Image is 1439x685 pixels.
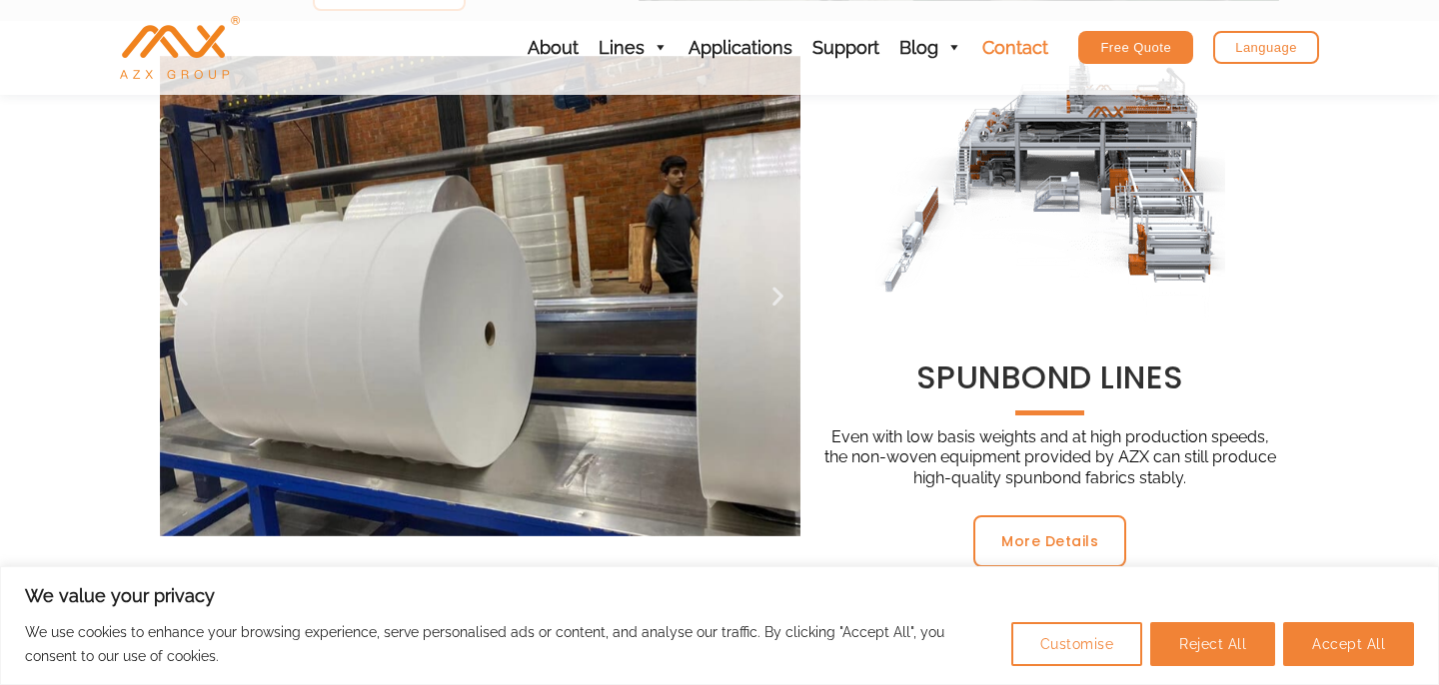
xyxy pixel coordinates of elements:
[1011,622,1143,666] button: Customise
[1213,31,1319,64] a: Language
[120,37,240,56] a: AZX Nonwoven Machine
[160,56,800,536] img: AZX non woven machine manufacturer in india 12
[1150,622,1275,666] button: Reject All
[1283,622,1414,666] button: Accept All
[1001,534,1098,548] span: More Details
[916,356,1184,398] a: SPUNBOND LINES
[765,284,790,309] div: Next slide
[160,56,800,536] div: Image Carousel
[1078,31,1193,64] a: Free Quote
[820,427,1279,489] p: Even with low basis weights and at high production speeds, the non-woven equipment provided by AZ...
[973,515,1126,567] a: More Details
[25,620,996,668] p: We use cookies to enhance your browsing experience, serve personalised ads or content, and analys...
[875,31,1225,331] img: AZX-SSS spunbond nonwoven machine
[170,284,195,309] div: Previous slide
[160,56,800,536] div: 6 / 6
[25,584,1414,608] p: We value your privacy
